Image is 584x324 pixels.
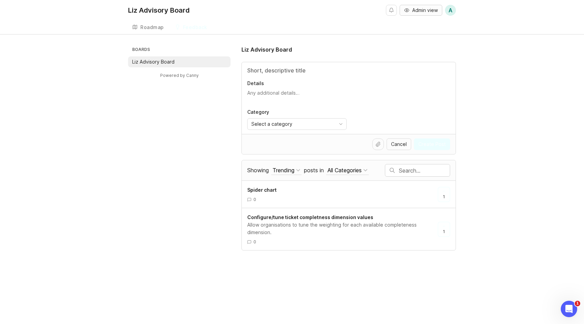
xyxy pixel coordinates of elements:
[128,7,190,14] div: Liz Advisory Board
[247,118,347,130] div: toggle menu
[445,5,456,16] button: A
[326,166,369,175] button: posts in
[251,120,292,128] span: Select a category
[391,141,407,148] span: Cancel
[273,166,294,174] div: Trending
[128,56,231,67] a: Liz Advisory Board
[247,167,269,174] span: Showing
[414,138,450,150] button: Create Post
[241,45,292,54] h1: Liz Advisory Board
[140,25,164,30] div: Roadmap
[247,80,450,87] p: Details
[132,58,175,65] p: Liz Advisory Board
[253,197,256,202] span: 0
[438,222,450,237] button: 1
[443,194,445,200] span: 1
[328,166,362,174] div: All Categories
[247,109,347,116] p: Category
[443,229,445,234] span: 1
[247,66,450,75] input: Title
[247,214,438,245] a: Configure/tune ticket completness dimension valuesAllow organisations to tune the weighting for e...
[247,214,373,220] span: Configure/tune ticket completness dimension values
[438,187,450,202] button: 1
[247,221,432,236] div: Allow organisations to tune the weighting for each available completeness dimension.
[386,5,397,16] button: Notifications
[387,138,411,150] button: Cancel
[159,71,200,79] a: Powered by Canny
[335,121,346,127] svg: toggle icon
[418,141,446,148] span: Create Post
[399,167,450,174] input: Search…
[183,25,207,30] div: Feedback
[247,187,277,193] span: Spider chart
[131,45,231,55] h3: Boards
[561,301,577,317] iframe: Intercom live chat
[247,186,438,202] a: Spider chart0
[128,21,168,35] a: Roadmap
[412,7,438,14] span: Admin view
[253,239,256,245] span: 0
[304,167,324,174] span: posts in
[271,166,302,175] button: Showing
[247,90,450,103] textarea: Details
[575,301,580,306] span: 1
[171,21,211,35] a: Feedback
[400,5,442,16] button: Admin view
[448,6,453,14] span: A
